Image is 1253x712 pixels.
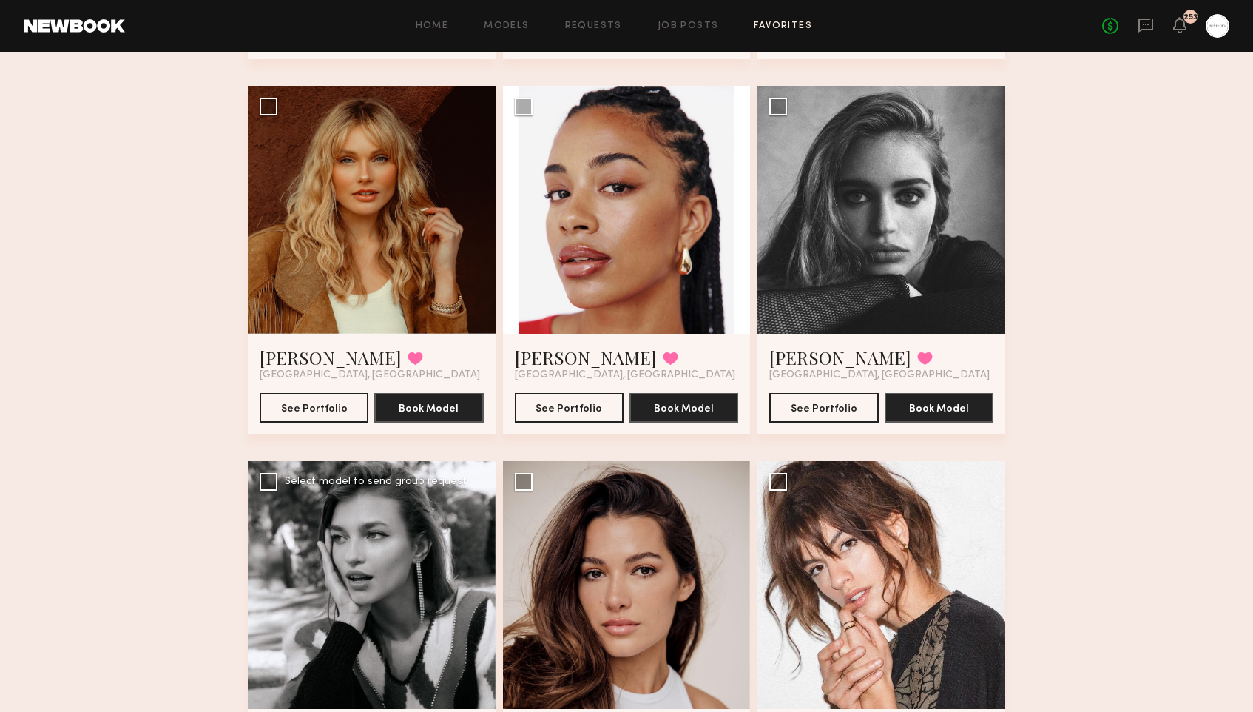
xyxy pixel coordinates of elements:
[885,401,993,414] a: Book Model
[629,401,738,414] a: Book Model
[260,346,402,369] a: [PERSON_NAME]
[565,21,622,31] a: Requests
[658,21,719,31] a: Job Posts
[885,393,993,423] button: Book Model
[769,369,990,381] span: [GEOGRAPHIC_DATA], [GEOGRAPHIC_DATA]
[515,393,624,423] button: See Portfolio
[769,346,911,369] a: [PERSON_NAME]
[754,21,812,31] a: Favorites
[629,393,738,423] button: Book Model
[374,401,483,414] a: Book Model
[515,346,657,369] a: [PERSON_NAME]
[416,21,449,31] a: Home
[260,369,480,381] span: [GEOGRAPHIC_DATA], [GEOGRAPHIC_DATA]
[285,477,467,487] div: Select model to send group request
[769,393,878,423] button: See Portfolio
[515,369,735,381] span: [GEOGRAPHIC_DATA], [GEOGRAPHIC_DATA]
[484,21,529,31] a: Models
[374,393,483,423] button: Book Model
[260,393,368,423] button: See Portfolio
[1183,13,1198,21] div: 253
